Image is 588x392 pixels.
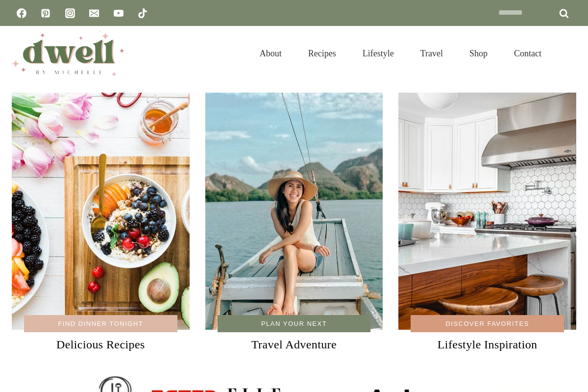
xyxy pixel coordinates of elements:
a: YouTube [109,3,128,23]
a: Travel [407,36,456,71]
a: Shop [456,36,501,71]
img: DWELL by michelle [12,31,124,76]
a: Facebook [12,3,31,23]
a: Contact [501,36,555,71]
a: Recipes [295,36,349,71]
a: About [246,36,295,71]
nav: Primary Navigation [246,36,555,71]
button: View Search Form [560,45,576,62]
a: Pinterest [36,3,55,23]
a: TikTok [133,3,152,23]
a: Email [84,3,104,23]
a: Lifestyle [349,36,407,71]
a: Instagram [60,3,80,23]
